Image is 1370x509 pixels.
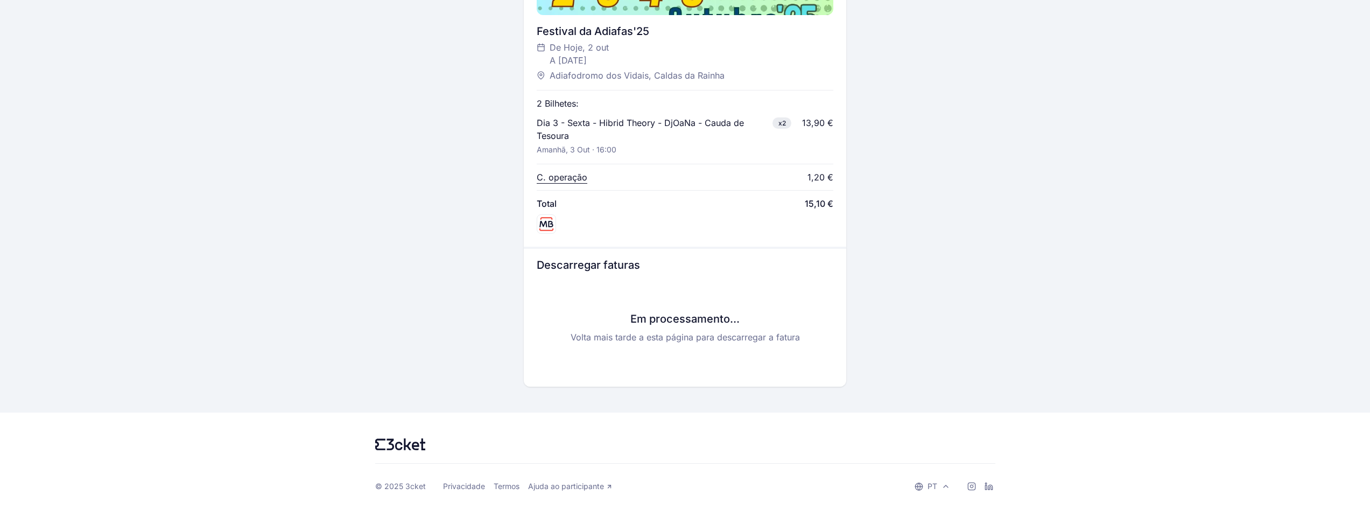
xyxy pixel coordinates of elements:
[537,257,833,273] h3: Descarregar faturas
[537,24,833,39] div: Festival da Adiafas'25
[537,116,768,142] p: Dia 3 - Sexta - Hibrid Theory - DjOaNa - Cauda de Tesoura
[537,197,557,210] span: Total
[537,171,587,184] p: C. operação
[537,331,833,344] p: Volta mais tarde a esta página para descarregar a fatura
[537,97,579,110] p: 2 Bilhetes:
[550,69,725,82] span: Adiafodromo dos Vidais, Caldas da Rainha
[528,482,613,491] a: Ajuda ao participante
[805,197,833,210] span: 15,10 €
[494,482,519,491] a: Termos
[375,482,426,491] div: © 2025 3cket
[537,311,833,326] h3: Em processamento...
[807,171,833,184] div: 1,20 €
[928,481,937,492] p: pt
[528,482,604,491] span: Ajuda ao participante
[550,41,609,67] span: De Hoje, 2 out A [DATE]
[537,144,616,155] p: Amanhã, 3 out · 16:00
[802,116,833,129] div: 13,90 €
[772,117,791,129] span: x2
[443,482,485,491] a: Privacidade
